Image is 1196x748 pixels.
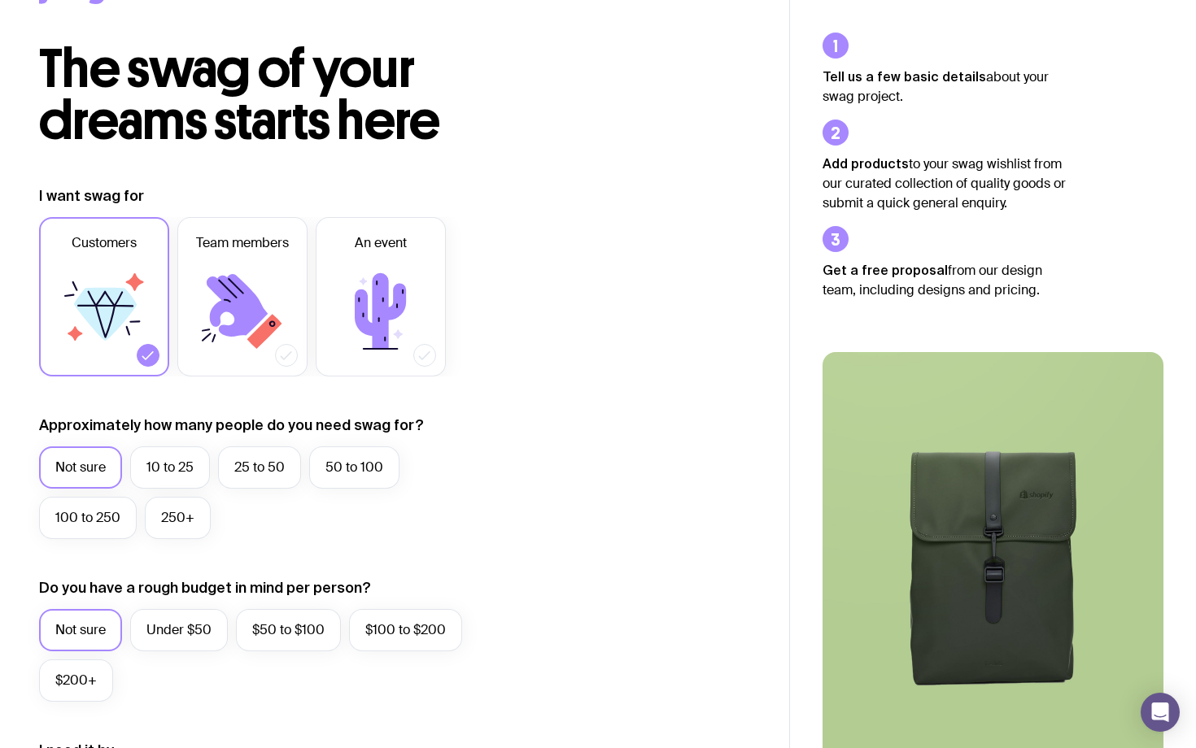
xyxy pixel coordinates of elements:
label: 50 to 100 [309,446,399,489]
strong: Tell us a few basic details [823,69,986,84]
p: about your swag project. [823,67,1067,107]
strong: Add products [823,156,909,171]
label: 25 to 50 [218,446,301,489]
label: 100 to 250 [39,497,137,539]
span: An event [355,233,407,253]
label: I want swag for [39,186,144,206]
label: Under $50 [130,609,228,651]
label: 10 to 25 [130,446,210,489]
span: Customers [72,233,137,253]
label: $50 to $100 [236,609,341,651]
label: Not sure [39,609,122,651]
span: The swag of your dreams starts here [39,37,440,153]
label: 250+ [145,497,211,539]
p: to your swag wishlist from our curated collection of quality goods or submit a quick general enqu... [823,154,1067,213]
label: Approximately how many people do you need swag for? [39,415,424,435]
div: Open Intercom Messenger [1141,693,1180,732]
label: $100 to $200 [349,609,462,651]
span: Team members [196,233,289,253]
p: from our design team, including designs and pricing. [823,260,1067,300]
label: Not sure [39,446,122,489]
label: Do you have a rough budget in mind per person? [39,578,371,598]
strong: Get a free proposal [823,263,948,277]
label: $200+ [39,659,113,702]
